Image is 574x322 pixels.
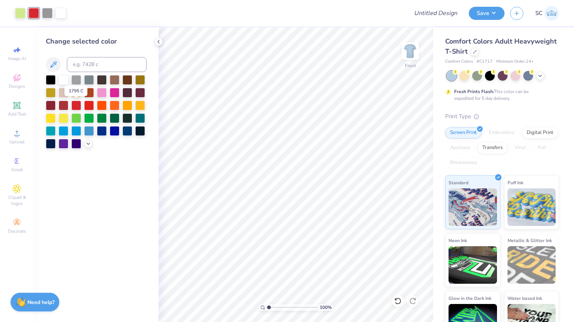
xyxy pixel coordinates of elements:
img: Standard [449,188,497,226]
span: Puff Ink [508,179,523,187]
strong: Fresh Prints Flash: [454,89,494,95]
div: Digital Print [522,127,558,138]
span: 100 % [320,304,332,311]
div: Change selected color [46,36,147,47]
span: # C1717 [477,59,492,65]
span: Decorate [8,228,26,234]
span: Glow in the Dark Ink [449,294,491,302]
img: Neon Ink [449,246,497,284]
div: Transfers [477,142,508,153]
span: SC [535,9,542,18]
span: Designs [9,83,25,89]
div: Front [405,62,416,69]
button: Save [469,7,505,20]
span: Comfort Colors Adult Heavyweight T-Shirt [445,37,557,56]
span: Neon Ink [449,236,467,244]
span: Upload [9,139,24,145]
input: e.g. 7428 c [67,57,147,72]
span: Water based Ink [508,294,542,302]
strong: Need help? [27,299,54,306]
div: Applique [445,142,475,153]
span: Minimum Order: 24 + [496,59,534,65]
span: Add Text [8,111,26,117]
div: Foil [533,142,551,153]
span: Standard [449,179,468,187]
span: Clipart & logos [4,194,30,206]
div: 1795 C [65,86,88,96]
span: Greek [11,167,23,173]
div: Screen Print [445,127,482,138]
span: Comfort Colors [445,59,473,65]
div: Rhinestones [445,157,482,169]
span: Metallic & Glitter Ink [508,236,552,244]
div: This color can be expedited for 5 day delivery. [454,88,547,102]
div: Embroidery [484,127,520,138]
div: Print Type [445,112,559,121]
span: Image AI [8,56,26,62]
a: SC [535,6,559,21]
img: Sadie Case [544,6,559,21]
img: Metallic & Glitter Ink [508,246,556,284]
img: Puff Ink [508,188,556,226]
div: Vinyl [510,142,531,153]
input: Untitled Design [408,6,463,21]
img: Front [403,44,418,59]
